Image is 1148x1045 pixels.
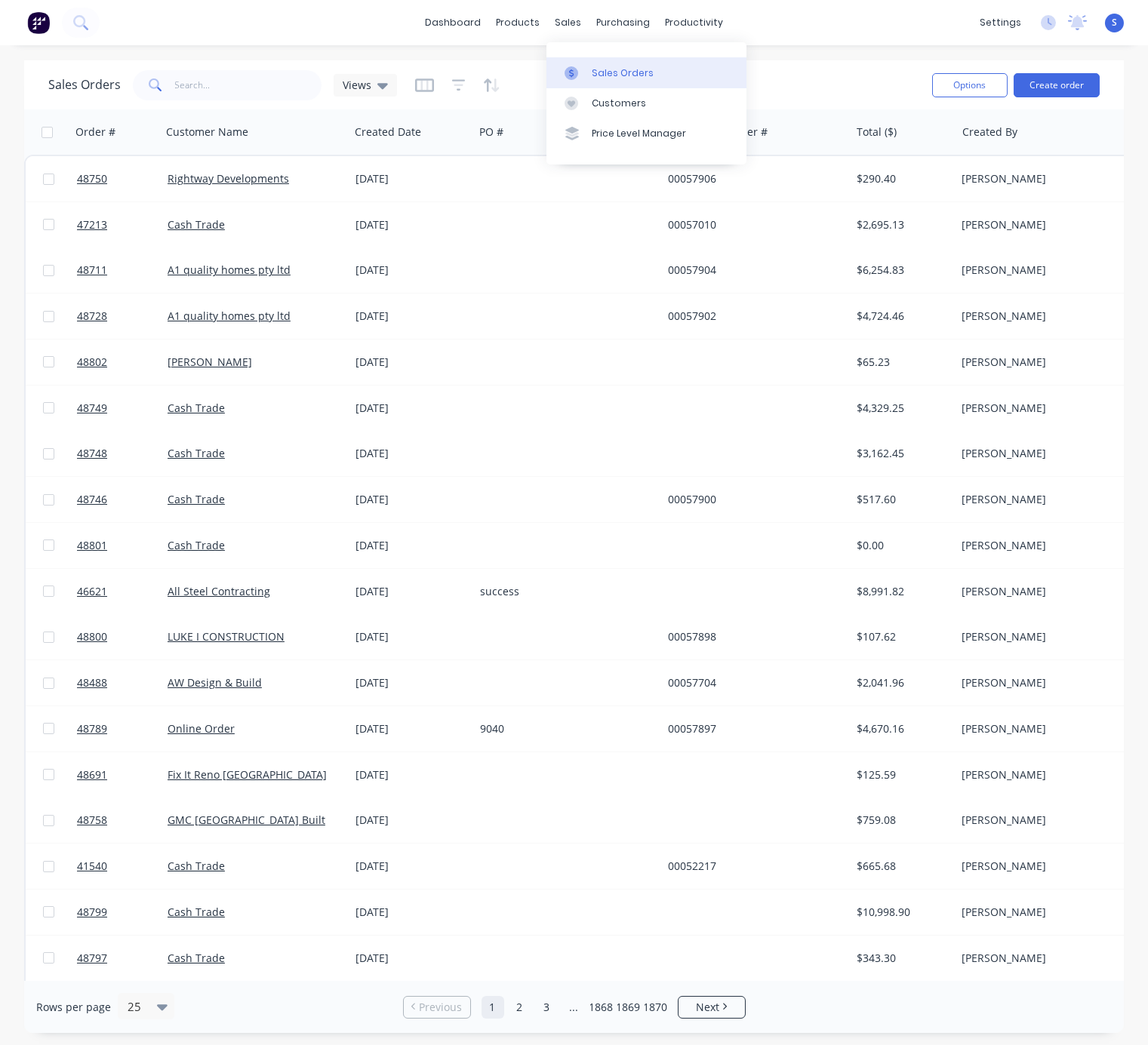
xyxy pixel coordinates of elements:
[77,294,168,339] a: 48728
[417,11,488,34] a: dashboard
[355,721,468,736] div: [DATE]
[77,355,107,370] span: 48802
[77,569,168,614] a: 46621
[168,675,262,690] a: AW Design & Build
[397,996,752,1019] ul: Pagination
[668,859,836,874] div: 00052217
[343,77,371,93] span: Views
[355,446,468,461] div: [DATE]
[962,767,1129,782] div: [PERSON_NAME]
[355,675,468,690] div: [DATE]
[857,767,945,782] div: $125.59
[168,538,225,552] a: Cash Trade
[857,217,945,232] div: $2,695.13
[857,355,945,370] div: $65.23
[962,951,1129,966] div: [PERSON_NAME]
[168,584,270,598] a: All Steel Contracting
[547,11,589,34] div: sales
[77,477,168,522] a: 48746
[168,859,225,873] a: Cash Trade
[168,905,225,919] a: Cash Trade
[546,57,746,88] a: Sales Orders
[546,88,746,118] a: Customers
[546,118,746,149] a: Price Level Manager
[592,66,654,80] div: Sales Orders
[645,996,667,1019] a: Page 1870
[355,124,421,140] div: Created Date
[77,202,168,247] a: 47213
[857,905,945,920] div: $10,998.90
[355,951,468,966] div: [DATE]
[857,309,945,324] div: $4,724.46
[962,263,1129,278] div: [PERSON_NAME]
[355,859,468,874] div: [DATE]
[962,629,1129,644] div: [PERSON_NAME]
[168,263,291,277] a: A1 quality homes pty ltd
[168,355,252,369] a: [PERSON_NAME]
[962,905,1129,920] div: [PERSON_NAME]
[77,752,168,798] a: 48691
[962,309,1129,324] div: [PERSON_NAME]
[355,584,468,599] div: [DATE]
[962,813,1129,828] div: [PERSON_NAME]
[77,401,107,416] span: 48749
[962,675,1129,690] div: [PERSON_NAME]
[77,247,168,293] a: 48711
[77,798,168,843] a: 48758
[77,660,168,705] a: 48488
[355,813,468,828] div: [DATE]
[77,936,168,981] a: 48797
[77,309,107,324] span: 48728
[77,767,107,782] span: 48691
[857,263,945,278] div: $6,254.83
[404,1000,470,1015] a: Previous page
[77,890,168,935] a: 48799
[668,492,836,507] div: 00057900
[590,996,613,1019] a: Page 1868
[355,171,468,186] div: [DATE]
[168,309,291,323] a: A1 quality homes pty ltd
[857,401,945,416] div: $4,329.25
[355,401,468,416] div: [DATE]
[355,263,468,278] div: [DATE]
[355,492,468,507] div: [DATE]
[168,217,225,232] a: Cash Trade
[932,73,1008,97] button: Options
[617,996,640,1019] a: Page 1869
[679,1000,745,1015] a: Next page
[168,446,225,460] a: Cash Trade
[168,767,327,782] a: Fix It Reno [GEOGRAPHIC_DATA]
[857,538,945,553] div: $0.00
[77,675,107,690] span: 48488
[419,1000,462,1015] span: Previous
[479,124,503,140] div: PO #
[668,263,836,278] div: 00057904
[355,538,468,553] div: [DATE]
[1014,73,1100,97] button: Create order
[857,675,945,690] div: $2,041.96
[962,859,1129,874] div: [PERSON_NAME]
[857,813,945,828] div: $759.08
[962,171,1129,186] div: [PERSON_NAME]
[972,11,1029,34] div: settings
[355,217,468,232] div: [DATE]
[77,156,168,201] a: 48750
[857,859,945,874] div: $665.68
[36,1000,111,1015] span: Rows per page
[857,446,945,461] div: $3,162.45
[857,629,945,644] div: $107.62
[589,11,657,34] div: purchasing
[563,996,586,1019] a: Jump forward
[592,97,646,110] div: Customers
[657,11,731,34] div: productivity
[962,124,1017,140] div: Created By
[962,355,1129,370] div: [PERSON_NAME]
[962,584,1129,599] div: [PERSON_NAME]
[857,124,897,140] div: Total ($)
[77,584,107,599] span: 46621
[168,951,225,965] a: Cash Trade
[668,217,836,232] div: 00057010
[857,721,945,736] div: $4,670.16
[77,844,168,889] a: 41540
[480,584,648,599] div: success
